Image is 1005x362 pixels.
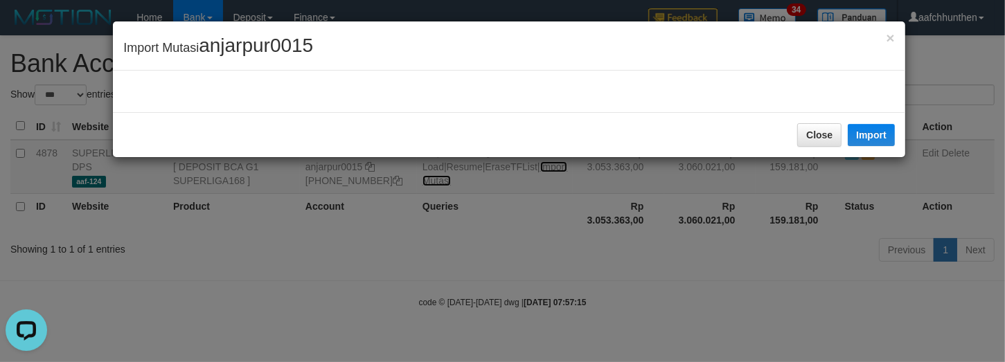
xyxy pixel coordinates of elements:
[6,6,47,47] button: Open LiveChat chat widget
[199,35,313,56] span: anjarpur0015
[887,30,895,46] span: ×
[797,123,842,147] button: Close
[848,124,895,146] button: Import
[123,41,313,55] span: Import Mutasi
[887,30,895,45] button: Close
